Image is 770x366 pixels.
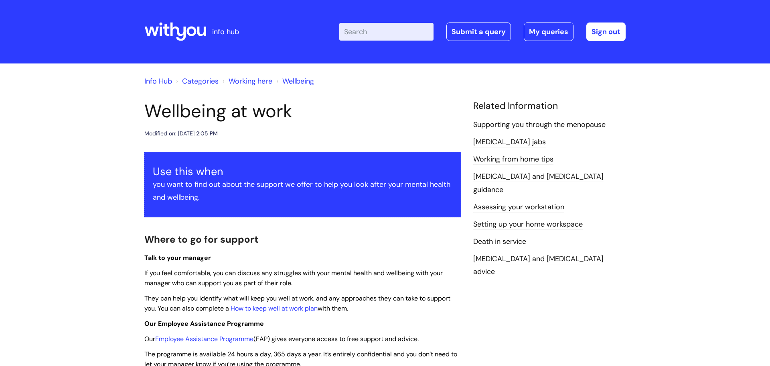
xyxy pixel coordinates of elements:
p: info hub [212,25,239,38]
li: Working here [221,75,272,88]
span: Our Employee Assistance Programme [144,319,264,328]
a: [MEDICAL_DATA] and [MEDICAL_DATA] advice [473,254,604,277]
input: Search [339,23,434,41]
a: My queries [524,22,573,41]
span: If you feel comfortable, you can discuss any struggles with your mental health and wellbeing with... [144,269,443,287]
a: Info Hub [144,76,172,86]
a: Death in service [473,237,526,247]
a: Submit a query [446,22,511,41]
li: Solution home [174,75,219,88]
h3: Use this when [153,165,453,178]
a: Supporting you through the menopause [473,120,606,130]
div: Modified on: [DATE] 2:05 PM [144,129,218,139]
h4: Related Information [473,100,626,112]
a: Wellbeing [282,76,314,86]
span: with them. [318,304,348,313]
a: Working here [229,76,272,86]
p: you want to find out about the support we offer to help you look after your mental health and wel... [153,178,453,204]
span: Our (EAP) gives everyone access to free support and advice. [144,335,419,343]
a: Employee Assistance Programme [155,335,253,343]
a: Assessing your workstation [473,202,564,213]
a: How to keep well at work plan [231,304,318,313]
a: Working from home tips [473,154,553,165]
div: | - [339,22,626,41]
h1: Wellbeing at work [144,100,461,122]
span: They can help you identify what will keep you well at work, and any approaches they can take to s... [144,294,450,313]
a: Setting up your home workspace [473,219,583,230]
span: Where to go for support [144,233,258,245]
a: [MEDICAL_DATA] jabs [473,137,546,147]
li: Wellbeing [274,75,314,88]
a: Sign out [586,22,626,41]
a: Categories [182,76,219,86]
a: [MEDICAL_DATA] and [MEDICAL_DATA] guidance [473,172,604,195]
span: Talk to your manager [144,254,211,262]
